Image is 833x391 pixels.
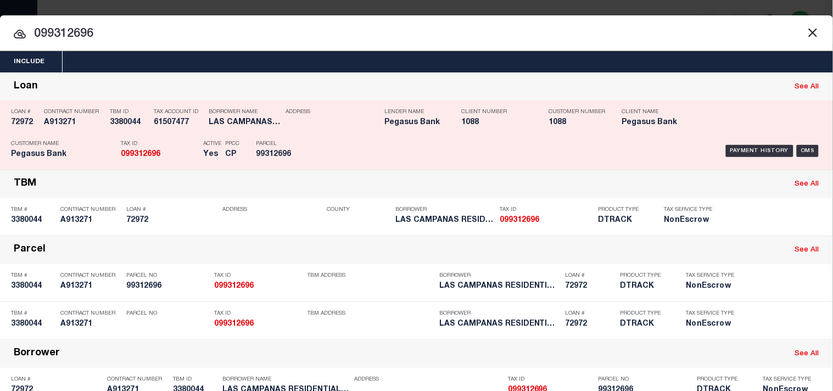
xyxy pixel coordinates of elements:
h5: 3380044 [11,216,55,225]
p: Address [286,109,379,115]
p: Active [203,141,221,147]
h5: Pegasus Bank [384,118,445,127]
h5: 72972 [566,320,615,329]
strong: 099312696 [214,282,254,290]
h5: 1088 [549,118,604,127]
p: TBM ID [110,109,148,115]
h5: DTRACK [599,216,648,225]
p: Borrower [395,206,494,213]
strong: 099312696 [214,320,254,328]
h5: 99312696 [126,282,209,291]
p: TBM Address [308,310,434,317]
strong: 099312696 [121,150,160,158]
h5: 72972 [126,216,217,225]
p: TBM ID [173,376,217,383]
a: See All [795,247,819,254]
p: TBM # [11,272,55,279]
h5: Yes [203,150,220,159]
p: Customer Number [549,109,606,115]
div: OMS [797,145,819,157]
div: Parcel [14,244,46,256]
h5: 72972 [11,118,38,127]
a: See All [795,350,819,358]
p: Contract Number [107,376,167,383]
h5: DTRACK [620,282,670,291]
p: Contract Number [44,109,104,115]
p: PPCC [225,141,239,147]
h5: 72972 [566,282,615,291]
p: Customer Name [11,141,104,147]
h5: 099312696 [121,150,198,159]
h5: A913271 [60,282,121,291]
h5: A913271 [44,118,104,127]
h5: 1088 [461,118,533,127]
p: Product Type [599,206,648,213]
p: Contract Number [60,310,121,317]
p: Tax ID [214,310,302,317]
p: Loan # [11,109,38,115]
p: Tax ID [508,376,593,383]
p: Borrower Name [209,109,280,115]
p: Product Type [620,272,670,279]
p: TBM # [11,310,55,317]
p: TBM # [11,206,55,213]
p: Client Number [461,109,533,115]
strong: 099312696 [500,216,539,224]
p: TBM Address [308,272,434,279]
p: Parcel No [599,376,692,383]
h5: Pegasus Bank [622,118,715,127]
h5: NonEscrow [686,320,736,329]
p: Tax Service Type [664,206,719,213]
p: Product Type [697,376,747,383]
p: County [327,206,390,213]
p: Borrower Name [222,376,349,383]
a: See All [795,181,819,188]
p: Parcel No [126,310,209,317]
p: Tax Service Type [763,376,818,383]
h5: LAS CAMPANAS RESIDENTIAL HOLDIN... [395,216,494,225]
p: Client Name [622,109,715,115]
p: Borrower [439,272,560,279]
h5: 099312696 [214,282,302,291]
p: Address [222,206,321,213]
p: Loan # [566,310,615,317]
h5: A913271 [60,216,121,225]
p: Loan # [11,376,102,383]
h5: NonEscrow [686,282,736,291]
h5: 3380044 [110,118,148,127]
div: Payment History [726,145,793,157]
p: Contract Number [60,272,121,279]
p: Address [354,376,502,383]
p: Parcel No [126,272,209,279]
p: Tax ID [500,206,593,213]
div: Loan [14,81,38,93]
h5: LAS CAMPANAS RESIDENTIAL HOLDIN... [209,118,280,127]
p: Tax Service Type [686,310,736,317]
h5: DTRACK [620,320,670,329]
h5: A913271 [60,320,121,329]
p: Tax Account ID [154,109,203,115]
p: Product Type [620,310,670,317]
div: TBM [14,178,36,191]
h5: 61507477 [154,118,203,127]
p: Tax ID [214,272,302,279]
h5: LAS CAMPANAS RESIDENTIAL HOLDIN... [439,320,560,329]
h5: Pegasus Bank [11,150,104,159]
p: Borrower [439,310,560,317]
h5: CP [225,150,239,159]
p: Contract Number [60,206,121,213]
h5: 099312696 [500,216,593,225]
p: Lender Name [384,109,445,115]
h5: 099312696 [214,320,302,329]
a: See All [795,83,819,91]
h5: NonEscrow [664,216,719,225]
button: Close [806,25,820,40]
h5: LAS CAMPANAS RESIDENTIAL HOLDIN... [439,282,560,291]
p: Tax ID [121,141,198,147]
h5: 99312696 [256,150,305,159]
p: Loan # [566,272,615,279]
p: Parcel [256,141,305,147]
div: Borrower [14,348,60,360]
p: Loan # [126,206,217,213]
h5: 3380044 [11,282,55,291]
